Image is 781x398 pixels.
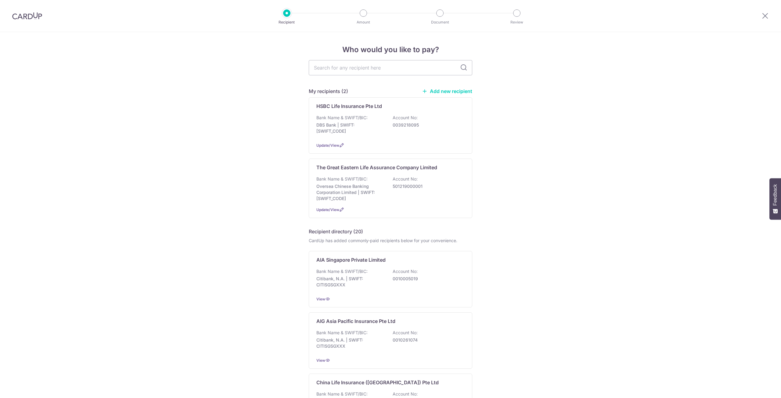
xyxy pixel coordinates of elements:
[393,122,461,128] p: 0039218095
[309,60,472,75] input: Search for any recipient here
[393,115,418,121] p: Account No:
[393,337,461,343] p: 0010261074
[393,268,418,274] p: Account No:
[316,183,385,202] p: Oversea Chinese Banking Corporation Limited | SWIFT: [SWIFT_CODE]
[422,88,472,94] a: Add new recipient
[494,19,539,25] p: Review
[316,317,395,325] p: AIG Asia Pacific Insurance Pte Ltd
[316,164,437,171] p: The Great Eastern Life Assurance Company Limited
[393,276,461,282] p: 0010005019
[309,44,472,55] h4: Who would you like to pay?
[309,238,472,244] div: CardUp has added commonly-paid recipients below for your convenience.
[316,122,385,134] p: DBS Bank | SWIFT: [SWIFT_CODE]
[309,88,348,95] h5: My recipients (2)
[393,330,418,336] p: Account No:
[316,391,368,397] p: Bank Name & SWIFT/BIC:
[316,379,439,386] p: China Life Insurance ([GEOGRAPHIC_DATA]) Pte Ltd
[316,176,368,182] p: Bank Name & SWIFT/BIC:
[316,115,368,121] p: Bank Name & SWIFT/BIC:
[393,183,461,189] p: 501219000001
[316,207,339,212] a: Update/View
[309,228,363,235] h5: Recipient directory (20)
[393,176,418,182] p: Account No:
[316,276,385,288] p: Citibank, N.A. | SWIFT: CITISGSGXXX
[316,337,385,349] p: Citibank, N.A. | SWIFT: CITISGSGXXX
[316,330,368,336] p: Bank Name & SWIFT/BIC:
[316,256,386,264] p: AIA Singapore Private Limited
[264,19,309,25] p: Recipient
[417,19,462,25] p: Document
[316,358,325,363] a: View
[316,102,382,110] p: HSBC Life Insurance Pte Ltd
[316,268,368,274] p: Bank Name & SWIFT/BIC:
[12,12,42,20] img: CardUp
[341,19,386,25] p: Amount
[316,297,325,301] a: View
[393,391,418,397] p: Account No:
[769,178,781,220] button: Feedback - Show survey
[772,184,778,206] span: Feedback
[316,143,339,148] a: Update/View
